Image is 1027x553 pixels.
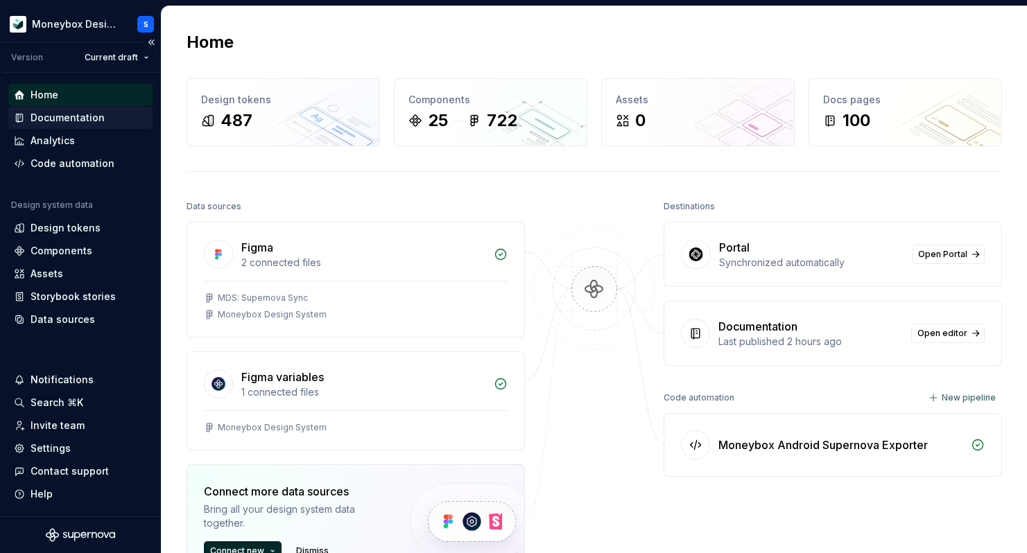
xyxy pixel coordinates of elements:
div: Design tokens [31,221,101,235]
img: 9de6ca4a-8ec4-4eed-b9a2-3d312393a40a.png [10,16,26,33]
div: Help [31,487,53,501]
a: Assets0 [601,78,795,146]
div: Design tokens [201,93,365,107]
button: Current draft [78,48,155,67]
button: Collapse sidebar [141,33,161,52]
div: MDS: Supernova Sync [218,292,308,304]
div: Data sources [187,197,241,216]
div: 0 [635,109,646,132]
a: Design tokens487 [187,78,380,146]
button: Notifications [8,369,153,391]
a: Settings [8,437,153,459]
a: Docs pages100 [809,78,1002,146]
div: Data sources [31,313,95,326]
svg: Supernova Logo [46,528,115,542]
a: Figma2 connected filesMDS: Supernova SyncMoneybox Design System [187,222,525,337]
div: Destinations [664,197,715,216]
button: Help [8,483,153,505]
div: 100 [843,109,870,132]
div: Assets [31,267,63,281]
a: Storybook stories [8,286,153,308]
div: Storybook stories [31,290,116,304]
a: Documentation [8,107,153,129]
a: Open editor [911,324,985,343]
div: Code automation [31,157,114,170]
a: Code automation [8,152,153,175]
div: Documentation [31,111,105,125]
a: Components25722 [394,78,587,146]
button: Contact support [8,460,153,482]
div: Search ⌘K [31,396,83,410]
div: Code automation [664,388,734,407]
div: 1 connected files [241,385,485,399]
div: Bring all your design system data together. [204,502,386,530]
div: 722 [487,109,517,132]
button: Moneybox Design SystemS [3,9,158,39]
span: Current draft [85,52,138,63]
div: Figma variables [241,369,324,385]
div: Moneybox Design System [32,17,121,31]
div: Components [31,244,92,258]
div: 487 [221,109,252,132]
span: New pipeline [942,392,996,403]
div: Analytics [31,134,75,148]
div: Synchronized automatically [719,256,904,270]
span: Open editor [917,328,967,339]
div: Components [408,93,573,107]
div: Portal [719,239,750,256]
div: Moneybox Design System [218,309,327,320]
a: Data sources [8,308,153,331]
div: Contact support [31,464,109,478]
h2: Home [187,31,234,53]
div: Moneybox Design System [218,422,327,433]
div: Docs pages [823,93,987,107]
div: 2 connected files [241,256,485,270]
div: Design system data [11,200,93,211]
div: Version [11,52,43,63]
div: Figma [241,239,273,256]
div: Invite team [31,419,85,432]
div: Home [31,88,58,102]
a: Assets [8,263,153,285]
div: Assets [616,93,780,107]
div: Moneybox Android Supernova Exporter [718,437,928,453]
div: Documentation [718,318,797,335]
div: Last published 2 hours ago [718,335,903,349]
a: Design tokens [8,217,153,239]
a: Open Portal [912,245,985,264]
button: Search ⌘K [8,392,153,414]
span: Open Portal [918,249,967,260]
div: S [144,19,148,30]
div: Settings [31,441,71,455]
a: Figma variables1 connected filesMoneybox Design System [187,351,525,450]
div: 25 [428,109,448,132]
button: New pipeline [924,388,1002,407]
a: Home [8,84,153,106]
a: Components [8,240,153,262]
div: Connect more data sources [204,483,386,500]
div: Notifications [31,373,94,387]
a: Analytics [8,130,153,152]
a: Invite team [8,414,153,437]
